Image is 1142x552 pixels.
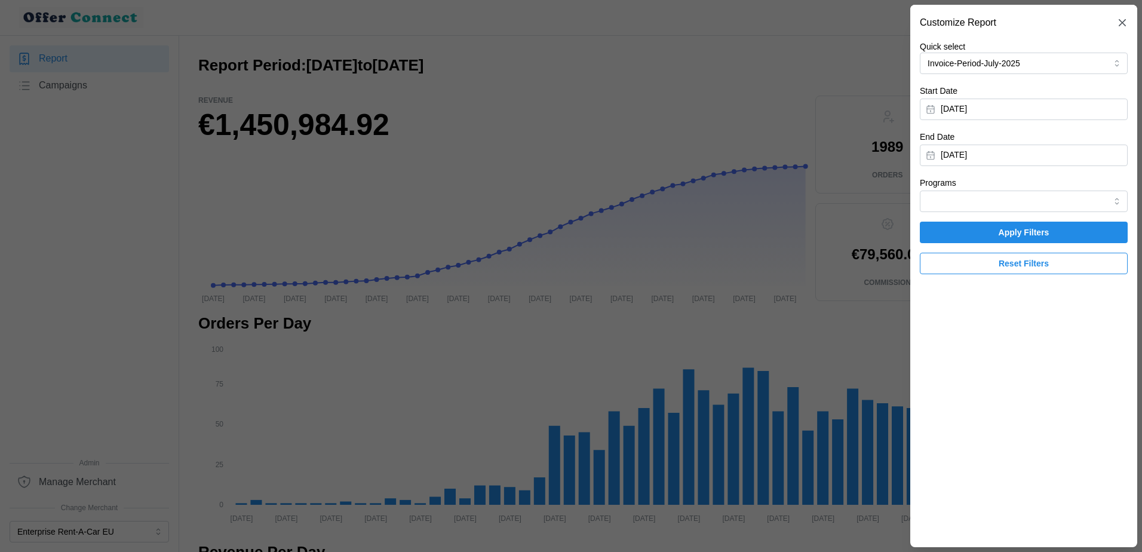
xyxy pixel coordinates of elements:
[920,85,957,98] label: Start Date
[920,145,1128,166] button: [DATE]
[999,253,1049,274] span: Reset Filters
[920,222,1128,243] button: Apply Filters
[999,222,1049,243] span: Apply Filters
[920,253,1128,274] button: Reset Filters
[920,18,996,27] h2: Customize Report
[920,41,1128,53] p: Quick select
[920,131,954,144] label: End Date
[920,177,956,190] label: Programs
[920,99,1128,120] button: [DATE]
[920,53,1128,74] button: Invoice-Period-July-2025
